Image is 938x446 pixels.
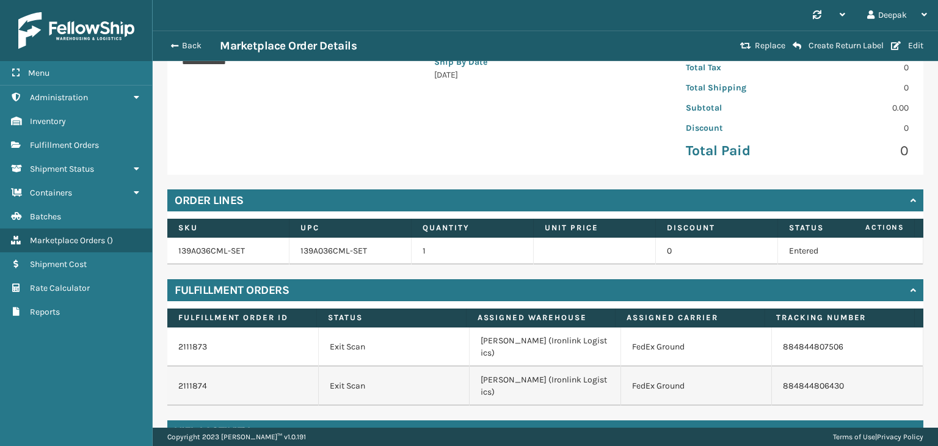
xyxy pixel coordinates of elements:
[891,42,901,50] i: Edit
[470,367,621,406] td: [PERSON_NAME] (Ironlink Logistics)
[30,164,94,174] span: Shipment Status
[686,101,790,114] p: Subtotal
[783,381,844,391] a: 884844806430
[805,101,909,114] p: 0.00
[877,433,923,441] a: Privacy Policy
[833,433,875,441] a: Terms of Use
[805,122,909,134] p: 0
[478,312,605,323] label: Assigned Warehouse
[545,222,644,233] label: Unit Price
[805,142,909,160] p: 0
[30,92,88,103] span: Administration
[470,327,621,367] td: [PERSON_NAME] (Ironlink Logistics)
[686,122,790,134] p: Discount
[178,222,278,233] label: SKU
[30,188,72,198] span: Containers
[220,38,357,53] h3: Marketplace Order Details
[656,238,778,265] td: 0
[793,41,801,51] i: Create Return Label
[319,327,470,367] td: Exit Scan
[667,222,766,233] label: Discount
[412,238,534,265] td: 1
[175,424,250,439] h4: View Activity
[776,312,903,323] label: Tracking Number
[175,283,289,298] h4: Fulfillment Orders
[18,12,134,49] img: logo
[30,307,60,317] span: Reports
[289,238,412,265] td: 139A036CML-SET
[28,68,49,78] span: Menu
[789,40,887,51] button: Create Return Label
[30,259,87,269] span: Shipment Cost
[178,246,245,256] a: 139A036CML-SET
[805,81,909,94] p: 0
[686,142,790,160] p: Total Paid
[178,312,305,323] label: Fulfillment Order Id
[423,222,522,233] label: Quantity
[434,56,657,68] p: Ship By Date
[328,312,455,323] label: Status
[778,238,900,265] td: Entered
[30,283,90,293] span: Rate Calculator
[178,381,207,391] a: 2111874
[621,367,773,406] td: FedEx Ground
[887,40,927,51] button: Edit
[319,367,470,406] td: Exit Scan
[30,235,105,246] span: Marketplace Orders
[621,327,773,367] td: FedEx Ground
[833,428,923,446] div: |
[783,342,843,352] a: 884844807506
[789,222,889,233] label: Status
[164,40,220,51] button: Back
[167,428,306,446] p: Copyright 2023 [PERSON_NAME]™ v 1.0.191
[178,342,207,352] a: 2111873
[827,218,912,238] span: Actions
[627,312,754,323] label: Assigned Carrier
[686,61,790,74] p: Total Tax
[736,40,789,51] button: Replace
[175,193,244,208] h4: Order Lines
[805,61,909,74] p: 0
[686,81,790,94] p: Total Shipping
[107,235,113,246] span: ( )
[30,211,61,222] span: Batches
[30,116,66,126] span: Inventory
[30,140,99,150] span: Fulfillment Orders
[434,68,657,81] p: [DATE]
[740,42,751,50] i: Replace
[300,222,400,233] label: UPC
